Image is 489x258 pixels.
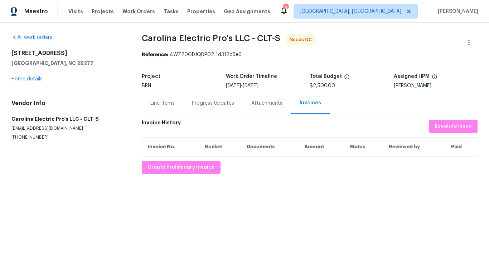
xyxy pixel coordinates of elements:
h5: Assigned HPM [394,74,430,79]
th: Status [344,137,383,156]
th: Reviewed by [383,137,445,156]
span: Escalate Issue [435,122,472,131]
span: Properties [187,8,215,15]
div: Progress Updates [192,100,234,107]
p: [PHONE_NUMBER] [11,134,125,140]
span: The hpm assigned to this work order. [432,74,437,83]
span: Work Orders [122,8,155,15]
span: Geo Assignments [224,8,270,15]
span: Carolina Electric Pro's LLC - CLT-S [142,34,280,43]
span: [PERSON_NAME] [435,8,478,15]
a: Home details [11,76,43,81]
a: All work orders [11,35,52,40]
th: Amount [299,137,344,156]
div: 4WZ20GDJQDP02-1d312d5e6 [142,51,478,58]
th: Paid [445,137,478,156]
p: [EMAIL_ADDRESS][DOMAIN_NAME] [11,125,125,132]
span: Create Preliminary Invoice [147,163,215,172]
h5: Work Order Timeline [226,74,277,79]
span: [DATE] [243,83,258,88]
div: Line Items [150,100,175,107]
span: Projects [92,8,114,15]
h2: [STREET_ADDRESS] [11,50,125,57]
button: Create Preliminary Invoice [142,161,221,174]
h6: Invoice History [142,120,181,129]
h5: Carolina Electric Pro's LLC - CLT-S [11,115,125,123]
span: [DATE] [226,83,241,88]
button: Escalate Issue [429,120,478,133]
b: Reference: [142,52,168,57]
span: - [226,83,258,88]
div: Attachments [251,100,282,107]
th: Invoice No. [142,137,199,156]
div: 3 [283,4,288,11]
th: Bucket [199,137,241,156]
div: Invoices [300,99,321,106]
span: $2,500.00 [310,83,335,88]
span: [GEOGRAPHIC_DATA], [GEOGRAPHIC_DATA] [300,8,401,15]
div: [PERSON_NAME] [394,83,478,88]
span: BRN [142,83,151,88]
h5: [GEOGRAPHIC_DATA], NC 28277 [11,60,125,67]
th: Documents [241,137,298,156]
span: The total cost of line items that have been proposed by Opendoor. This sum includes line items th... [344,74,350,83]
span: Maestro [24,8,48,15]
h5: Project [142,74,160,79]
span: Needs QC [290,36,315,43]
h4: Vendor Info [11,100,125,107]
span: Tasks [164,9,179,14]
span: Visits [68,8,83,15]
h5: Total Budget [310,74,342,79]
